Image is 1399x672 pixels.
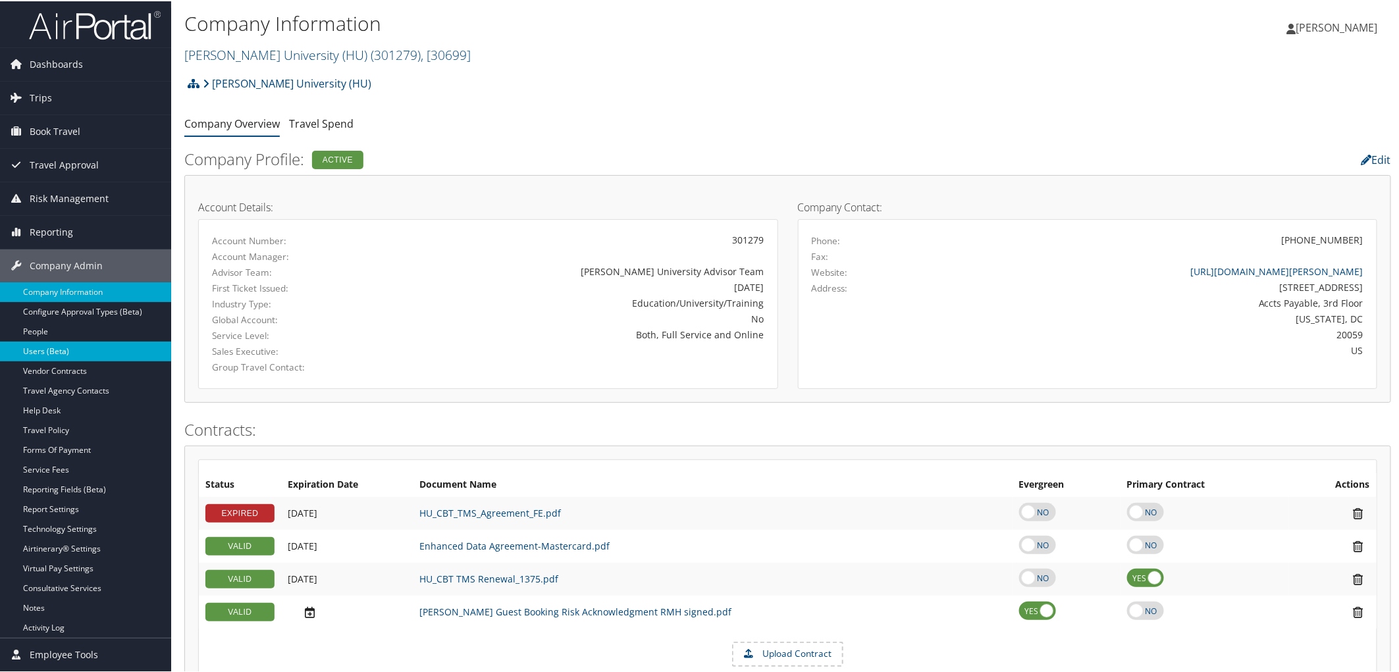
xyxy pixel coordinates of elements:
[30,215,73,247] span: Reporting
[955,295,1363,309] div: Accts Payable, 3rd Floor
[212,280,383,294] label: First Ticket Issued:
[413,472,1013,496] th: Document Name
[184,45,471,63] a: [PERSON_NAME] University (HU)
[288,572,406,584] div: Add/Edit Date
[212,296,383,309] label: Industry Type:
[205,503,275,521] div: EXPIRED
[199,472,281,496] th: Status
[212,265,383,278] label: Advisor Team:
[1282,232,1363,246] div: [PHONE_NUMBER]
[30,80,52,113] span: Trips
[733,642,842,664] label: Upload Contract
[955,342,1363,356] div: US
[403,232,764,246] div: 301279
[289,115,354,130] a: Travel Spend
[288,539,406,551] div: Add/Edit Date
[419,604,731,617] a: [PERSON_NAME] Guest Booking Risk Acknowledgment RMH signed.pdf
[419,505,561,518] a: HU_CBT_TMS_Agreement_FE.pdf
[198,201,778,211] h4: Account Details:
[371,45,421,63] span: ( 301279 )
[288,506,406,518] div: Add/Edit Date
[212,233,383,246] label: Account Number:
[30,147,99,180] span: Travel Approval
[403,295,764,309] div: Education/University/Training
[1013,472,1121,496] th: Evergreen
[1361,151,1391,166] a: Edit
[212,359,383,373] label: Group Travel Contact:
[288,505,317,518] span: [DATE]
[30,114,80,147] span: Book Travel
[281,472,413,496] th: Expiration Date
[421,45,471,63] span: , [ 30699 ]
[30,248,103,281] span: Company Admin
[419,538,610,551] a: Enhanced Data Agreement-Mastercard.pdf
[184,147,982,169] h2: Company Profile:
[30,181,109,214] span: Risk Management
[798,201,1378,211] h4: Company Contact:
[1287,7,1391,46] a: [PERSON_NAME]
[1190,264,1363,276] a: [URL][DOMAIN_NAME][PERSON_NAME]
[1347,571,1370,585] i: Remove Contract
[205,602,275,620] div: VALID
[812,265,848,278] label: Website:
[212,328,383,341] label: Service Level:
[30,47,83,80] span: Dashboards
[288,604,406,618] div: Add/Edit Date
[403,326,764,340] div: Both, Full Service and Online
[1347,538,1370,552] i: Remove Contract
[184,9,989,36] h1: Company Information
[1347,505,1370,519] i: Remove Contract
[955,311,1363,324] div: [US_STATE], DC
[184,115,280,130] a: Company Overview
[212,249,383,262] label: Account Manager:
[955,279,1363,293] div: [STREET_ADDRESS]
[955,326,1363,340] div: 20059
[29,9,161,39] img: airportal-logo.png
[184,417,1391,440] h2: Contracts:
[403,311,764,324] div: No
[288,571,317,584] span: [DATE]
[312,149,363,168] div: Active
[403,279,764,293] div: [DATE]
[419,571,558,584] a: HU_CBT TMS Renewal_1375.pdf
[812,249,829,262] label: Fax:
[205,536,275,554] div: VALID
[1296,19,1378,34] span: [PERSON_NAME]
[403,263,764,277] div: [PERSON_NAME] University Advisor Team
[212,312,383,325] label: Global Account:
[203,69,371,95] a: [PERSON_NAME] University (HU)
[812,233,841,246] label: Phone:
[30,637,98,670] span: Employee Tools
[1121,472,1289,496] th: Primary Contract
[288,538,317,551] span: [DATE]
[1289,472,1377,496] th: Actions
[212,344,383,357] label: Sales Executive:
[1347,604,1370,618] i: Remove Contract
[812,280,848,294] label: Address:
[205,569,275,587] div: VALID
